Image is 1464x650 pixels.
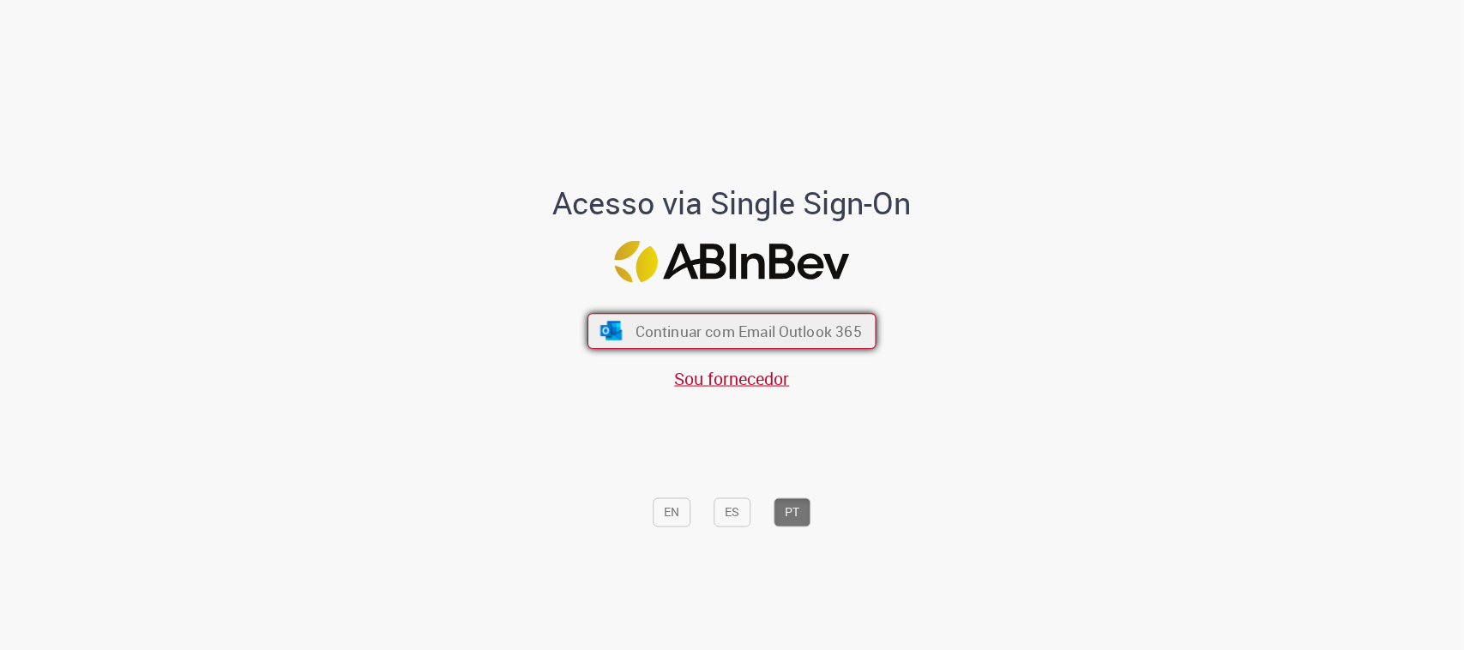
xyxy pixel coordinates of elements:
a: Sou fornecedor [675,367,790,390]
img: Logo ABInBev [615,240,850,282]
h1: Acesso via Single Sign-On [494,186,970,220]
button: ícone Azure/Microsoft 360 Continuar com Email Outlook 365 [587,313,877,349]
span: Continuar com Email Outlook 365 [636,322,862,341]
img: ícone Azure/Microsoft 360 [599,322,624,340]
button: PT [774,498,811,527]
button: EN [654,498,691,527]
button: ES [714,498,751,527]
